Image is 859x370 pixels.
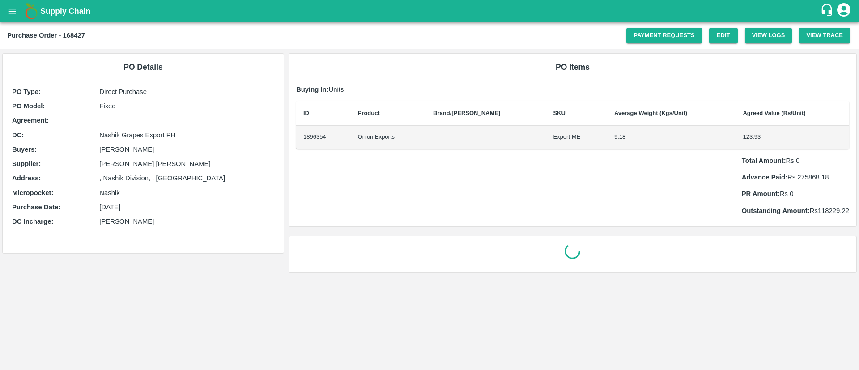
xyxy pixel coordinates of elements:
[99,159,274,169] p: [PERSON_NAME] [PERSON_NAME]
[296,61,849,73] h6: PO Items
[742,207,810,214] b: Outstanding Amount:
[799,28,850,43] button: View Trace
[553,110,565,116] b: SKU
[296,85,849,94] p: Units
[836,2,852,21] div: account of current user
[607,126,736,149] td: 9.18
[12,146,37,153] b: Buyers :
[12,102,45,110] b: PO Model :
[12,204,60,211] b: Purchase Date :
[12,189,53,196] b: Micropocket :
[303,110,309,116] b: ID
[546,126,607,149] td: Export ME
[2,1,22,21] button: open drawer
[99,130,274,140] p: Nashik Grapes Export PH
[742,174,787,181] b: Advance Paid:
[433,110,500,116] b: Brand/[PERSON_NAME]
[742,156,849,166] p: Rs 0
[40,7,90,16] b: Supply Chain
[351,126,426,149] td: Onion Exports
[99,87,274,97] p: Direct Purchase
[40,5,820,17] a: Supply Chain
[736,126,849,149] td: 123.93
[626,28,702,43] a: Payment Requests
[820,3,836,19] div: customer-support
[10,61,276,73] h6: PO Details
[614,110,687,116] b: Average Weight (Kgs/Unit)
[12,174,41,182] b: Address :
[296,126,351,149] td: 1896354
[12,218,53,225] b: DC Incharge :
[742,206,849,216] p: Rs 118229.22
[99,145,274,154] p: [PERSON_NAME]
[99,101,274,111] p: Fixed
[742,190,780,197] b: PR Amount:
[742,189,849,199] p: Rs 0
[296,86,329,93] b: Buying In:
[12,132,24,139] b: DC :
[12,160,41,167] b: Supplier :
[99,217,274,226] p: [PERSON_NAME]
[12,117,49,124] b: Agreement:
[745,28,792,43] button: View Logs
[99,202,274,212] p: [DATE]
[742,157,786,164] b: Total Amount:
[743,110,805,116] b: Agreed Value (Rs/Unit)
[742,172,849,182] p: Rs 275868.18
[709,28,738,43] a: Edit
[99,188,274,198] p: Nashik
[99,173,274,183] p: , Nashik Division, , [GEOGRAPHIC_DATA]
[358,110,380,116] b: Product
[12,88,41,95] b: PO Type :
[22,2,40,20] img: logo
[7,32,85,39] b: Purchase Order - 168427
